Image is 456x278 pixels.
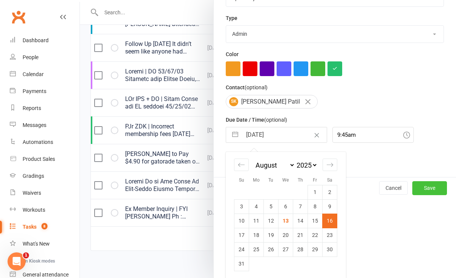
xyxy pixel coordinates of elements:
span: 1 [23,252,29,258]
td: Sunday, August 24, 2025 [234,242,249,257]
td: Wednesday, August 20, 2025 [278,228,293,242]
div: Workouts [23,207,45,213]
td: Thursday, August 28, 2025 [293,242,308,257]
div: Calendar [23,71,44,77]
td: Friday, August 29, 2025 [308,242,323,257]
td: Friday, August 15, 2025 [308,214,323,228]
span: 8 [41,223,47,229]
td: Sunday, August 31, 2025 [234,257,249,271]
iframe: Intercom live chat [8,252,26,270]
div: Automations [23,139,53,145]
td: Friday, August 22, 2025 [308,228,323,242]
small: Sa [327,177,332,183]
td: Monday, August 11, 2025 [249,214,264,228]
div: Dashboard [23,37,49,43]
div: What's New [23,241,50,247]
td: Sunday, August 10, 2025 [234,214,249,228]
td: Friday, August 1, 2025 [308,185,323,199]
div: Move backward to switch to the previous month. [234,159,249,171]
small: Su [239,177,244,183]
button: Save [412,181,447,195]
span: SK [229,97,238,106]
td: Saturday, August 2, 2025 [323,185,337,199]
div: Payments [23,88,46,94]
button: Cancel [379,181,408,195]
div: Messages [23,122,46,128]
a: Tasks 8 [10,218,80,235]
a: Reports [10,100,80,117]
td: Saturday, August 23, 2025 [323,228,337,242]
td: Wednesday, August 27, 2025 [278,242,293,257]
td: Tuesday, August 5, 2025 [264,199,278,214]
div: Product Sales [23,156,55,162]
a: People [10,49,80,66]
div: Gradings [23,173,44,179]
div: Tasks [23,224,37,230]
div: Reports [23,105,41,111]
label: Email preferences [226,150,269,158]
div: [PERSON_NAME] Patil [226,95,318,108]
div: Move forward to switch to the next month. [323,159,337,171]
td: Tuesday, August 19, 2025 [264,228,278,242]
td: Thursday, August 7, 2025 [293,199,308,214]
td: Wednesday, August 13, 2025 [278,214,293,228]
small: (optional) [245,84,268,90]
label: Color [226,50,239,58]
td: Saturday, August 9, 2025 [323,199,337,214]
label: Type [226,14,237,22]
a: Gradings [10,168,80,185]
td: Tuesday, August 12, 2025 [264,214,278,228]
td: Monday, August 18, 2025 [249,228,264,242]
small: Fr [313,177,317,183]
small: Mo [253,177,260,183]
a: Payments [10,83,80,100]
td: Thursday, August 21, 2025 [293,228,308,242]
div: General attendance [23,272,69,278]
a: Clubworx [9,8,28,26]
td: Saturday, August 30, 2025 [323,242,337,257]
td: Sunday, August 17, 2025 [234,228,249,242]
div: Waivers [23,190,41,196]
td: Friday, August 8, 2025 [308,199,323,214]
small: We [282,177,289,183]
a: Workouts [10,202,80,218]
a: Automations [10,134,80,151]
label: Due Date / Time [226,116,287,124]
td: Sunday, August 3, 2025 [234,199,249,214]
td: Tuesday, August 26, 2025 [264,242,278,257]
small: (optional) [264,117,287,123]
td: Monday, August 4, 2025 [249,199,264,214]
td: Selected. Saturday, August 16, 2025 [323,214,337,228]
a: Messages [10,117,80,134]
div: People [23,54,38,60]
a: Dashboard [10,32,80,49]
a: Product Sales [10,151,80,168]
button: Clear Date [310,128,323,142]
small: Th [298,177,303,183]
label: Contact [226,83,268,92]
a: Calendar [10,66,80,83]
small: Tu [268,177,273,183]
td: Monday, August 25, 2025 [249,242,264,257]
td: Wednesday, August 6, 2025 [278,199,293,214]
a: What's New [10,235,80,252]
a: Waivers [10,185,80,202]
td: Thursday, August 14, 2025 [293,214,308,228]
